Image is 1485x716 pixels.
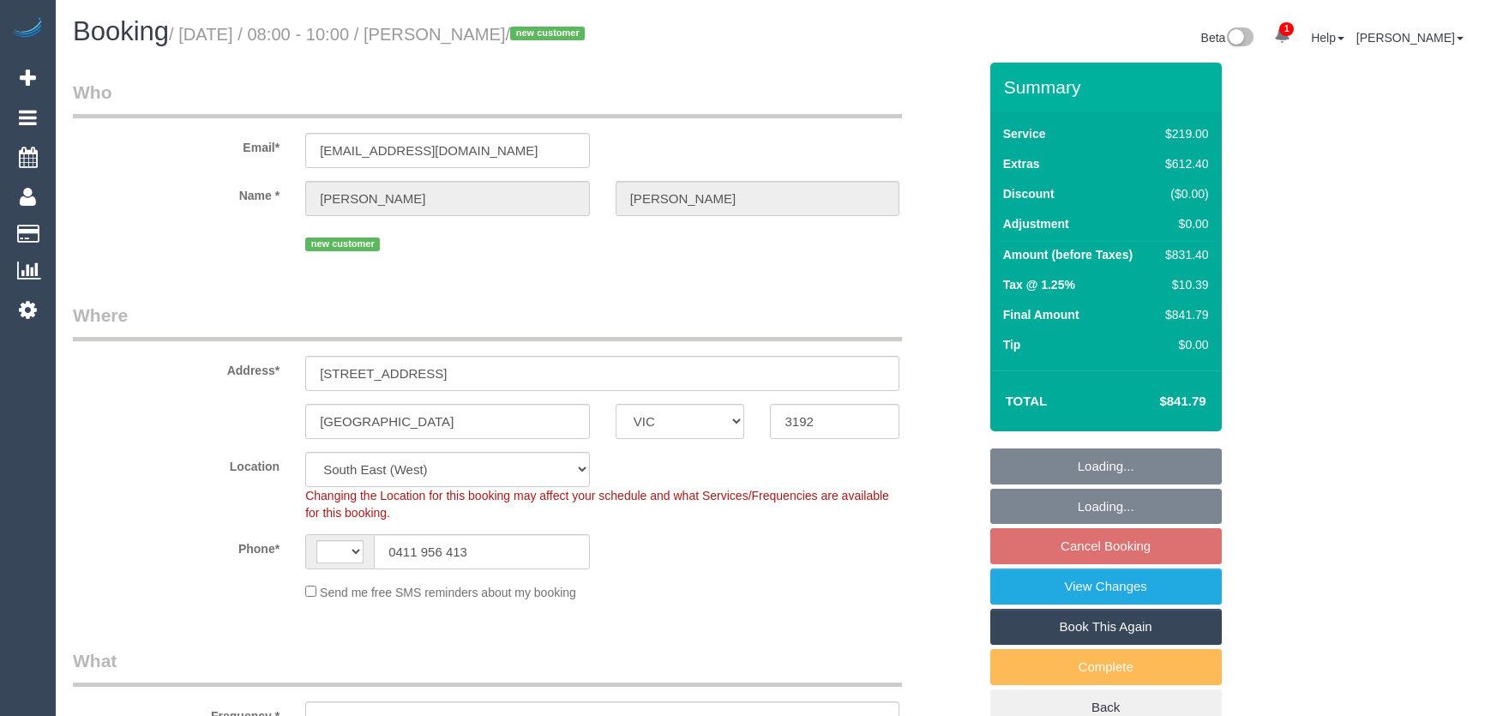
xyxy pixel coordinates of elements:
[1311,31,1344,45] a: Help
[1158,246,1208,263] div: $831.40
[1158,276,1208,293] div: $10.39
[1003,246,1133,263] label: Amount (before Taxes)
[1003,125,1046,142] label: Service
[10,17,45,41] img: Automaid Logo
[60,356,292,379] label: Address*
[1279,22,1294,36] span: 1
[1266,17,1299,55] a: 1
[305,404,590,439] input: Suburb*
[1108,394,1205,409] h4: $841.79
[305,489,889,520] span: Changing the Location for this booking may affect your schedule and what Services/Frequencies are...
[1356,31,1464,45] a: [PERSON_NAME]
[374,534,590,569] input: Phone*
[1003,336,1021,353] label: Tip
[1158,336,1208,353] div: $0.00
[73,80,902,118] legend: Who
[1006,394,1048,408] strong: Total
[990,609,1222,645] a: Book This Again
[1003,155,1040,172] label: Extras
[73,648,902,687] legend: What
[506,25,591,44] span: /
[73,303,902,341] legend: Where
[305,181,590,216] input: First Name*
[1225,27,1254,50] img: New interface
[1004,77,1213,97] h3: Summary
[1003,306,1079,323] label: Final Amount
[1003,185,1055,202] label: Discount
[320,586,576,599] span: Send me free SMS reminders about my booking
[60,534,292,557] label: Phone*
[1158,185,1208,202] div: ($0.00)
[305,133,590,168] input: Email*
[1158,215,1208,232] div: $0.00
[60,452,292,475] label: Location
[1003,276,1075,293] label: Tax @ 1.25%
[616,181,900,216] input: Last Name*
[1201,31,1254,45] a: Beta
[305,238,380,251] span: new customer
[73,16,169,46] span: Booking
[990,569,1222,605] a: View Changes
[1003,215,1069,232] label: Adjustment
[770,404,899,439] input: Post Code*
[60,133,292,156] label: Email*
[510,27,585,40] span: new customer
[1158,125,1208,142] div: $219.00
[1158,155,1208,172] div: $612.40
[60,181,292,204] label: Name *
[1158,306,1208,323] div: $841.79
[169,25,590,44] small: / [DATE] / 08:00 - 10:00 / [PERSON_NAME]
